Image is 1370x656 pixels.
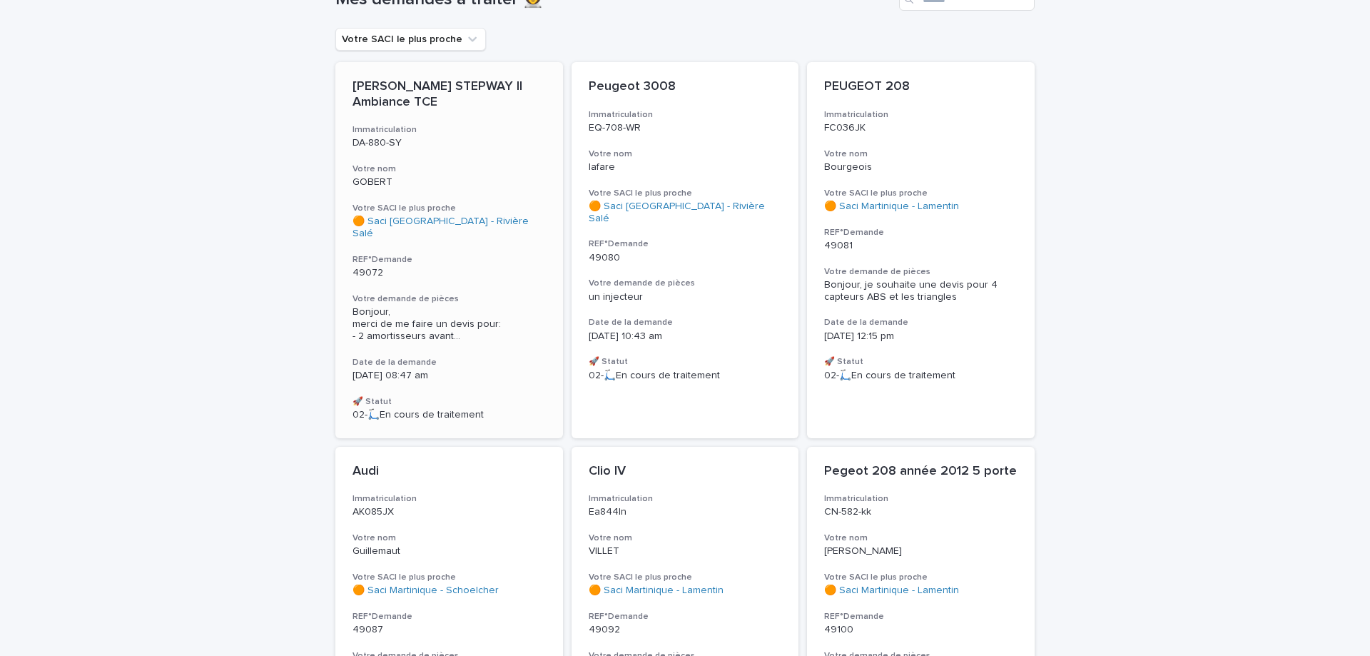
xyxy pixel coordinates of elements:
a: 🟠 Saci Martinique - Lamentin [824,201,959,213]
p: 49100 [824,624,1018,636]
span: un injecteur [589,292,643,302]
h3: Votre nom [352,533,546,544]
p: 02-🛴En cours de traitement [352,409,546,421]
p: Bourgeois [824,161,1018,173]
div: Bonjour, merci de me faire un devis pour: - 2 amortisseurs avant -2 tampons -2 biellettes suspens... [352,306,546,342]
p: FC036JK [824,122,1018,134]
h3: Votre SACI le plus proche [589,572,782,583]
p: [PERSON_NAME] [824,545,1018,557]
button: Votre SACI le plus proche [335,28,486,51]
h3: REF°Demande [352,254,546,266]
p: Peugeot 3008 [589,79,782,95]
a: 🟠 Saci [GEOGRAPHIC_DATA] - Rivière Salé [589,201,782,225]
h3: Votre nom [589,148,782,160]
a: PEUGEOT 208ImmatriculationFC036JKVotre nomBourgeoisVotre SACI le plus proche🟠 Saci Martinique - L... [807,62,1035,438]
p: PEUGEOT 208 [824,79,1018,95]
h3: REF°Demande [352,611,546,622]
p: DA-880-SY [352,137,546,149]
h3: Votre demande de pièces [589,278,782,289]
a: 🟠 Saci Martinique - Schoelcher [352,585,499,597]
p: [DATE] 10:43 am [589,330,782,343]
p: Audi [352,464,546,480]
h3: REF°Demande [589,238,782,250]
h3: Votre SACI le plus proche [352,203,546,214]
p: [PERSON_NAME] STEPWAY II Ambiance TCE [352,79,546,110]
h3: Votre nom [352,163,546,175]
h3: Votre SACI le plus proche [824,188,1018,199]
h3: Votre SACI le plus proche [352,572,546,583]
a: 🟠 Saci [GEOGRAPHIC_DATA] - Rivière Salé [352,216,546,240]
p: [DATE] 12:15 pm [824,330,1018,343]
a: 🟠 Saci Martinique - Lamentin [824,585,959,597]
h3: Immatriculation [824,109,1018,121]
h3: REF°Demande [589,611,782,622]
h3: Votre SACI le plus proche [824,572,1018,583]
p: GOBERT [352,176,546,188]
h3: Votre nom [824,533,1018,544]
h3: Immatriculation [589,109,782,121]
p: EQ-708-WR [589,122,782,134]
h3: 🚀 Statut [589,356,782,368]
h3: Immatriculation [352,493,546,505]
p: 49081 [824,240,1018,252]
h3: REF°Demande [824,611,1018,622]
p: 49080 [589,252,782,264]
h3: 🚀 Statut [824,356,1018,368]
p: Guillemaut [352,545,546,557]
p: 02-🛴En cours de traitement [589,370,782,382]
h3: Votre nom [824,148,1018,160]
a: 🟠 Saci Martinique - Lamentin [589,585,724,597]
a: [PERSON_NAME] STEPWAY II Ambiance TCEImmatriculationDA-880-SYVotre nomGOBERTVotre SACI le plus pr... [335,62,563,438]
h3: Immatriculation [824,493,1018,505]
p: CN-582-kk [824,506,1018,518]
h3: Votre demande de pièces [352,293,546,305]
p: 49092 [589,624,782,636]
p: Ea844ln [589,506,782,518]
h3: 🚀 Statut [352,396,546,408]
h3: Immatriculation [589,493,782,505]
h3: Date de la demande [824,317,1018,328]
p: lafare [589,161,782,173]
h3: Votre demande de pièces [824,266,1018,278]
h3: Date de la demande [352,357,546,368]
p: 49072 [352,267,546,279]
p: Pegeot 208 année 2012 5 porte [824,464,1018,480]
p: [DATE] 08:47 am [352,370,546,382]
p: 49087 [352,624,546,636]
h3: Votre nom [589,533,782,544]
h3: Immatriculation [352,124,546,136]
h3: Votre SACI le plus proche [589,188,782,199]
a: Peugeot 3008ImmatriculationEQ-708-WRVotre nomlafareVotre SACI le plus proche🟠 Saci [GEOGRAPHIC_DA... [572,62,799,438]
span: Bonjour, merci de me faire un devis pour: - 2 amortisseurs avant ... [352,306,546,342]
p: 02-🛴En cours de traitement [824,370,1018,382]
p: VILLET [589,545,782,557]
h3: REF°Demande [824,227,1018,238]
p: Clio IV [589,464,782,480]
p: AK085JX [352,506,546,518]
span: Bonjour, je souhaite une devis pour 4 capteurs ABS et les triangles [824,280,1000,302]
h3: Date de la demande [589,317,782,328]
